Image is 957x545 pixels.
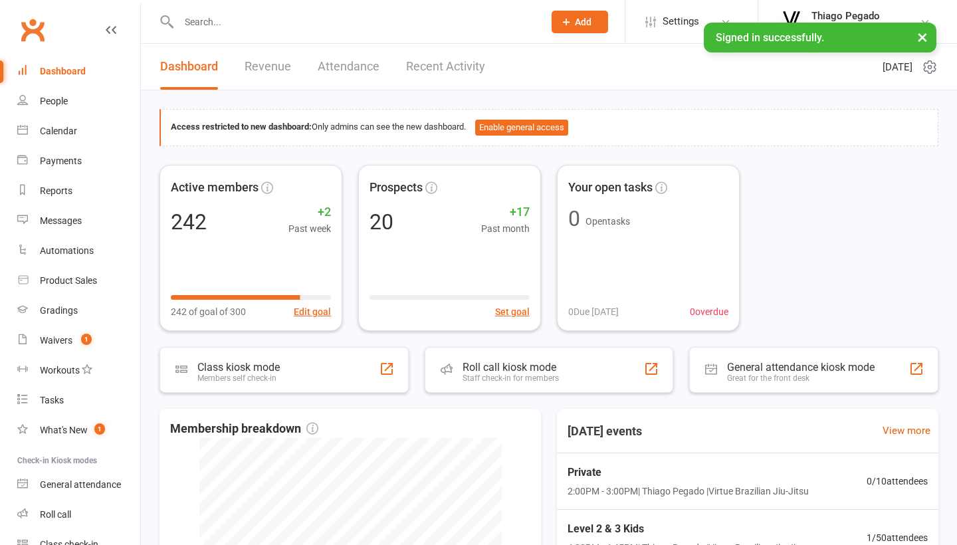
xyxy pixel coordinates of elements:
span: Past week [288,221,331,236]
a: Clubworx [16,13,49,47]
a: Product Sales [17,266,140,296]
span: +2 [288,203,331,222]
div: Tasks [40,395,64,405]
span: Add [575,17,591,27]
a: View more [883,423,930,439]
button: Add [552,11,608,33]
span: Active members [171,178,259,197]
a: Dashboard [17,56,140,86]
a: Roll call [17,500,140,530]
div: Workouts [40,365,80,376]
div: Roll call kiosk mode [463,361,559,374]
div: General attendance [40,479,121,490]
a: Recent Activity [406,44,485,90]
img: thumb_image1568934240.png [778,9,805,35]
div: People [40,96,68,106]
span: Private [568,464,809,481]
span: 0 Due [DATE] [568,304,619,319]
span: Past month [481,221,530,236]
span: Level 2 & 3 Kids [568,520,809,538]
div: General attendance kiosk mode [727,361,875,374]
a: Tasks [17,385,140,415]
button: Edit goal [294,304,331,319]
strong: Access restricted to new dashboard: [171,122,312,132]
a: What's New1 [17,415,140,445]
div: 20 [370,211,393,233]
div: Waivers [40,335,72,346]
div: Great for the front desk [727,374,875,383]
span: Membership breakdown [170,419,318,439]
a: Payments [17,146,140,176]
h3: [DATE] events [557,419,653,443]
span: 1 [81,334,92,345]
div: Roll call [40,509,71,520]
div: Product Sales [40,275,97,286]
div: Class kiosk mode [197,361,280,374]
a: Reports [17,176,140,206]
a: Workouts [17,356,140,385]
div: Messages [40,215,82,226]
div: 0 [568,208,580,229]
div: Reports [40,185,72,196]
div: Dashboard [40,66,86,76]
div: Calendar [40,126,77,136]
a: Automations [17,236,140,266]
span: 2:00PM - 3:00PM | Thiago Pegado | Virtue Brazilian Jiu-Jitsu [568,484,809,498]
div: Virtue Brazilian Jiu-Jitsu [811,22,912,34]
span: +17 [481,203,530,222]
span: Open tasks [585,216,630,227]
button: Enable general access [475,120,568,136]
button: Set goal [495,304,530,319]
span: 0 overdue [690,304,728,319]
div: Automations [40,245,94,256]
div: Gradings [40,305,78,316]
a: General attendance kiosk mode [17,470,140,500]
a: Gradings [17,296,140,326]
a: Messages [17,206,140,236]
a: Revenue [245,44,291,90]
button: × [910,23,934,51]
div: Only admins can see the new dashboard. [171,120,928,136]
a: Calendar [17,116,140,146]
div: Members self check-in [197,374,280,383]
span: Settings [663,7,699,37]
input: Search... [175,13,534,31]
a: Attendance [318,44,379,90]
div: 242 [171,211,207,233]
a: Dashboard [160,44,218,90]
div: Payments [40,156,82,166]
span: [DATE] [883,59,912,75]
div: Thiago Pegado [811,10,912,22]
a: People [17,86,140,116]
div: What's New [40,425,88,435]
a: Waivers 1 [17,326,140,356]
div: Staff check-in for members [463,374,559,383]
span: 1 [94,423,105,435]
span: Signed in successfully. [716,31,824,44]
span: 0 / 10 attendees [867,474,928,489]
span: 242 of goal of 300 [171,304,246,319]
span: 1 / 50 attendees [867,530,928,545]
span: Prospects [370,178,423,197]
span: Your open tasks [568,178,653,197]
